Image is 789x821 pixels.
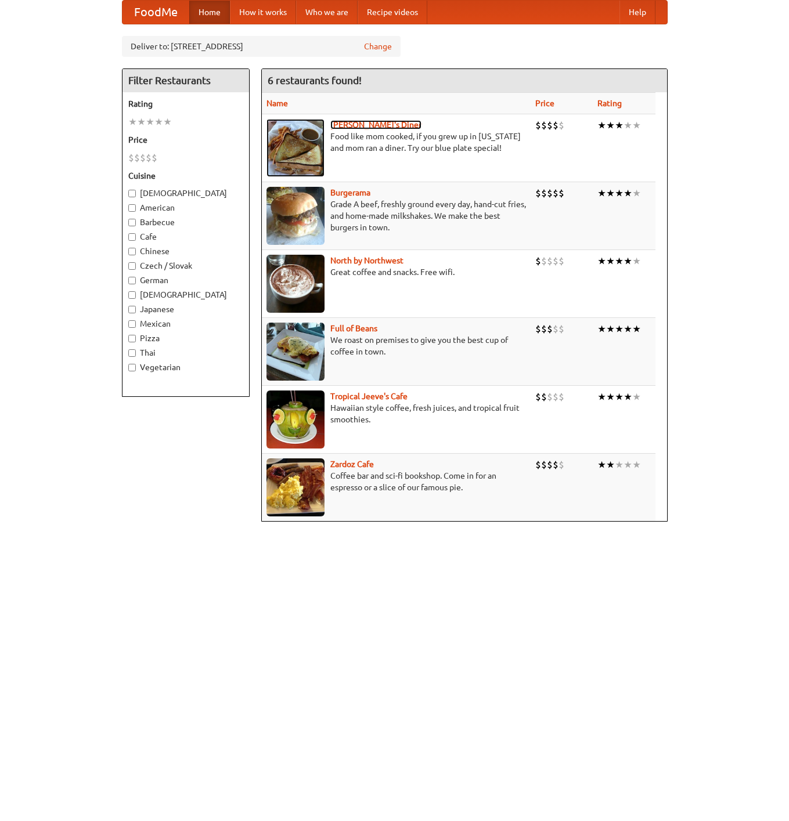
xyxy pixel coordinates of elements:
[128,332,243,344] label: Pizza
[268,75,362,86] ng-pluralize: 6 restaurants found!
[597,458,606,471] li: ★
[266,119,325,177] img: sallys.jpg
[330,392,408,401] a: Tropical Jeeve's Cafe
[128,277,136,284] input: German
[128,303,243,315] label: Japanese
[535,255,541,267] li: $
[128,98,243,110] h5: Rating
[547,323,553,335] li: $
[128,335,136,342] input: Pizza
[559,323,564,335] li: $
[128,306,136,313] input: Japanese
[146,151,152,164] li: $
[330,120,421,129] a: [PERSON_NAME]'s Diner
[624,323,632,335] li: ★
[154,115,163,128] li: ★
[606,390,615,403] li: ★
[553,255,559,267] li: $
[615,187,624,200] li: ★
[541,323,547,335] li: $
[123,69,249,92] h4: Filter Restaurants
[128,187,243,199] label: [DEMOGRAPHIC_DATA]
[128,260,243,272] label: Czech / Slovak
[606,119,615,132] li: ★
[535,99,554,108] a: Price
[632,390,641,403] li: ★
[606,458,615,471] li: ★
[615,458,624,471] li: ★
[615,323,624,335] li: ★
[632,187,641,200] li: ★
[128,274,243,286] label: German
[128,291,136,299] input: [DEMOGRAPHIC_DATA]
[140,151,146,164] li: $
[330,256,403,265] a: North by Northwest
[128,170,243,182] h5: Cuisine
[358,1,427,24] a: Recipe videos
[619,1,655,24] a: Help
[266,470,526,493] p: Coffee bar and sci-fi bookshop. Come in for an espresso or a slice of our famous pie.
[364,41,392,52] a: Change
[597,390,606,403] li: ★
[266,458,325,516] img: zardoz.jpg
[632,119,641,132] li: ★
[597,323,606,335] li: ★
[606,255,615,267] li: ★
[123,1,189,24] a: FoodMe
[128,364,136,371] input: Vegetarian
[547,255,553,267] li: $
[128,347,243,359] label: Thai
[624,390,632,403] li: ★
[553,187,559,200] li: $
[535,119,541,132] li: $
[330,188,370,197] b: Burgerama
[559,255,564,267] li: $
[547,187,553,200] li: $
[559,390,564,403] li: $
[541,458,547,471] li: $
[128,262,136,270] input: Czech / Slovak
[559,119,564,132] li: $
[128,190,136,197] input: [DEMOGRAPHIC_DATA]
[266,334,526,357] p: We roast on premises to give you the best cup of coffee in town.
[547,458,553,471] li: $
[266,266,526,278] p: Great coffee and snacks. Free wifi.
[624,187,632,200] li: ★
[266,323,325,381] img: beans.jpg
[615,255,624,267] li: ★
[128,115,137,128] li: ★
[128,248,136,255] input: Chinese
[230,1,296,24] a: How it works
[597,119,606,132] li: ★
[266,402,526,425] p: Hawaiian style coffee, fresh juices, and tropical fruit smoothies.
[615,390,624,403] li: ★
[128,216,243,228] label: Barbecue
[128,245,243,257] label: Chinese
[128,318,243,330] label: Mexican
[128,349,136,357] input: Thai
[122,36,401,57] div: Deliver to: [STREET_ADDRESS]
[128,204,136,212] input: American
[266,99,288,108] a: Name
[128,231,243,243] label: Cafe
[553,390,559,403] li: $
[541,119,547,132] li: $
[547,119,553,132] li: $
[632,458,641,471] li: ★
[266,187,325,245] img: burgerama.jpg
[137,115,146,128] li: ★
[535,390,541,403] li: $
[266,198,526,233] p: Grade A beef, freshly ground every day, hand-cut fries, and home-made milkshakes. We make the bes...
[541,255,547,267] li: $
[330,460,374,469] a: Zardoz Cafe
[266,255,325,313] img: north.jpg
[189,1,230,24] a: Home
[624,255,632,267] li: ★
[632,255,641,267] li: ★
[128,233,136,241] input: Cafe
[266,390,325,449] img: jeeves.jpg
[128,151,134,164] li: $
